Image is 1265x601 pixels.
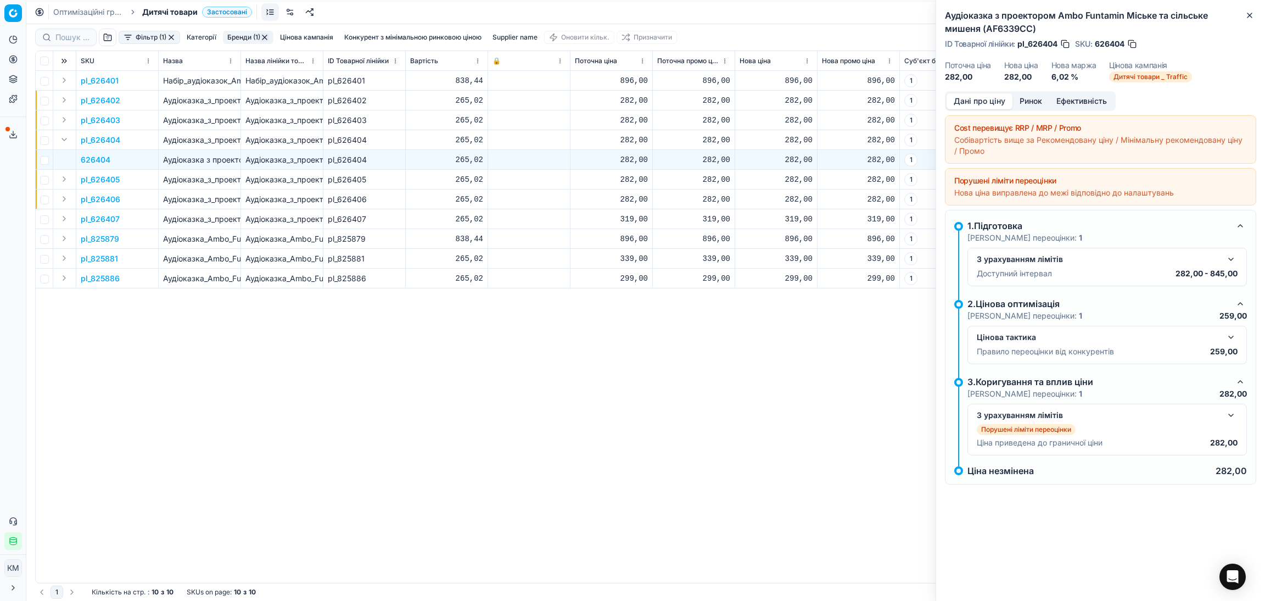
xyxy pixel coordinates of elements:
[245,135,318,146] div: Аудіоказка_з_проектором_Ambo_Funtamin_Міське_та_сільське_мишеня_(AF6339CC)
[35,586,48,599] button: Go to previous page
[410,194,483,205] div: 265,02
[575,135,648,146] div: 282,00
[575,233,648,244] div: 896,00
[1109,71,1192,82] span: Дитячі товари _ Traffic
[81,115,120,126] button: pl_626403
[740,233,813,244] div: 896,00
[945,71,991,82] dd: 282,00
[822,273,895,284] div: 299,00
[81,273,120,284] button: pl_825886
[328,174,401,185] div: pl_626405
[328,115,401,126] div: pl_626403
[657,135,730,146] div: 282,00
[1079,311,1082,320] strong: 1
[617,31,677,44] button: Призначити
[967,466,1034,475] p: Ціна незмінена
[276,31,338,44] button: Цінова кампанія
[657,233,730,244] div: 896,00
[904,94,917,107] span: 1
[954,175,1247,186] div: Порушені ліміти переоцінки
[81,253,118,264] p: pl_825881
[575,154,648,165] div: 282,00
[81,233,119,244] button: pl_825879
[142,7,252,18] span: Дитячі товариЗастосовані
[822,115,895,126] div: 282,00
[1216,466,1247,475] p: 282,00
[1176,268,1238,279] p: 282,00 - 845,00
[410,154,483,165] div: 265,02
[740,57,771,65] span: Нова ціна
[822,214,895,225] div: 319,00
[1219,388,1247,399] p: 282,00
[967,232,1082,243] p: [PERSON_NAME] переоцінки:
[954,187,1247,198] div: Нова ціна виправлена до межі відповідно до налаштувань
[410,253,483,264] div: 265,02
[328,57,389,65] span: ID Товарної лінійки
[58,113,71,126] button: Expand
[51,586,63,599] button: 1
[340,31,486,44] button: Конкурент з мінімальною ринковою ціною
[657,214,730,225] div: 319,00
[657,57,719,65] span: Поточна промо ціна
[947,93,1012,109] button: Дані про ціну
[1219,564,1246,590] div: Open Intercom Messenger
[981,425,1071,434] p: Порушені ліміти переоцінки
[161,588,164,597] strong: з
[967,388,1082,399] p: [PERSON_NAME] переоцінки:
[163,194,236,205] p: Аудіоказка_з_проектором_Ambo_Funtamin_Черепаха_та_заєць_(AF6339TH)
[163,75,236,86] p: Набір_аудіоказок_Ambo_Funtamin_з_проєктором,_6_казок_(AF6339ST-GB)
[575,95,648,106] div: 282,00
[822,95,895,106] div: 282,00
[977,437,1102,448] p: Ціна приведена до граничної ціни
[1004,71,1038,82] dd: 282,00
[163,214,236,225] p: Аудіоказка_з_проектором_Ambo_Funtamin_Лисеня_та_виноград_(AF6339FG)
[967,375,1229,388] div: 3.Коригування та вплив ціни
[410,75,483,86] div: 838,44
[119,31,180,44] button: Фільтр (1)
[245,214,318,225] div: Аудіоказка_з_проектором_Ambo_Funtamin_Лисеня_та_виноград_(AF6339FG)
[328,154,401,165] div: pl_626404
[1075,40,1093,48] span: SKU :
[182,31,221,44] button: Категорії
[245,95,318,106] div: Аудіоказка_з_проектором_Ambo_Funtamin_Три_порося_(AF6339TP)
[492,57,501,65] span: 🔒
[163,174,236,185] p: Аудіоказка_з_проектором_Ambo_Funtamin_Лев_та_мишеня_(AF6339LM)
[163,233,236,244] p: Аудіоказка_Ambo_Funtamin_6_чарівних_історій_з_проєктором_(AF6339STF-GB)
[187,588,232,597] span: SKUs on page :
[575,75,648,86] div: 896,00
[81,135,120,146] p: pl_626404
[81,57,94,65] span: SKU
[58,252,71,265] button: Expand
[822,154,895,165] div: 282,00
[977,268,1052,279] p: Доступний інтервал
[245,194,318,205] div: Аудіоказка_з_проектором_Ambo_Funtamin_Черепаха_та_заєць_(AF6339TH)
[967,310,1082,321] p: [PERSON_NAME] переоцінки:
[657,174,730,185] div: 282,00
[822,75,895,86] div: 896,00
[575,273,648,284] div: 299,00
[81,214,120,225] p: pl_626407
[163,95,236,106] p: Аудіоказка_з_проектором_Ambo_Funtamin_Три_порося_(AF6339TP)
[223,31,273,44] button: Бренди (1)
[977,254,1220,265] div: З урахуванням лімітів
[657,253,730,264] div: 339,00
[740,194,813,205] div: 282,00
[822,135,895,146] div: 282,00
[822,194,895,205] div: 282,00
[1210,346,1238,357] p: 259,00
[328,75,401,86] div: pl_626401
[328,273,401,284] div: pl_825886
[904,193,917,206] span: 1
[904,252,917,265] span: 1
[1210,437,1238,448] p: 282,00
[245,57,307,65] span: Назва лінійки товарів
[575,194,648,205] div: 282,00
[163,57,183,65] span: Назва
[328,95,401,106] div: pl_626402
[328,194,401,205] div: pl_626406
[575,174,648,185] div: 282,00
[81,154,110,165] button: 626404
[81,174,120,185] button: pl_626405
[822,233,895,244] div: 896,00
[163,273,236,284] p: Аудіоказка_Ambo_Funtamin_Джек_і_бобове_стебло_з_проєктором_(AF6339JB)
